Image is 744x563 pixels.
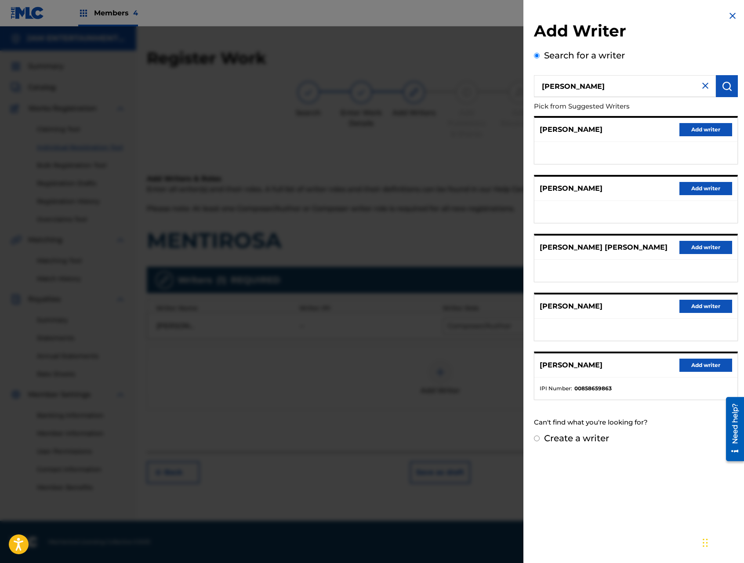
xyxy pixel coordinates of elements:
span: Members [94,8,138,18]
img: Top Rightsholders [78,8,89,18]
div: Drag [703,530,708,556]
img: Search Works [722,81,732,91]
p: [PERSON_NAME] [PERSON_NAME] [540,242,668,253]
img: MLC Logo [11,7,44,19]
p: [PERSON_NAME] [540,183,602,194]
p: [PERSON_NAME] [540,360,602,370]
button: Add writer [679,300,732,313]
button: Add writer [679,123,732,136]
h2: Add Writer [534,21,738,44]
button: Add writer [679,241,732,254]
button: Add writer [679,359,732,372]
p: [PERSON_NAME] [540,124,602,135]
iframe: Chat Widget [700,521,744,563]
label: Search for a writer [544,50,625,61]
img: close [700,80,711,91]
input: Search writer's name or IPI Number [534,75,716,97]
span: 4 [133,9,138,17]
button: Add writer [679,182,732,195]
p: Pick from Suggested Writers [534,97,688,116]
div: Can't find what you're looking for? [534,413,738,432]
p: [PERSON_NAME] [540,301,602,312]
span: IPI Number : [540,385,572,392]
iframe: Resource Center [719,393,744,464]
strong: 00858659863 [574,385,612,392]
label: Create a writer [544,433,609,443]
